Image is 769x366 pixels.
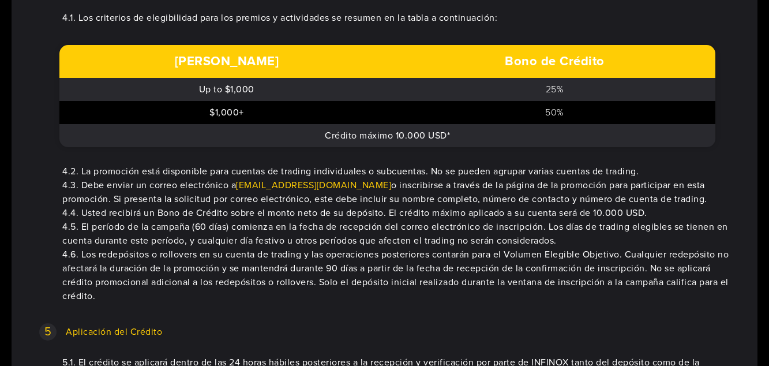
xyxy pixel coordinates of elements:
td: Up to $1,000 [59,78,394,101]
span: Bono de Crédito [401,52,708,71]
li: 4.1. Los criterios de elegibilidad para los premios y actividades se resumen en la tabla a contin... [62,11,730,25]
li: 4.6. Los redepósitos o rollovers en su cuenta de trading y las operaciones posteriores contarán p... [62,248,730,303]
span: Aplicación del Crédito [66,325,162,339]
li: 4.5. El período de la campaña (60 días) comienza en la fecha de recepción del correo electrónico ... [62,220,730,248]
td: $1,000+ [59,101,394,124]
td: 50% [394,101,715,124]
td: 25% [394,78,715,101]
li: 4.4. Usted recibirá un Bono de Crédito sobre el monto neto de su depósito. El crédito máximo apli... [62,206,730,220]
span: [PERSON_NAME] [66,52,387,71]
li: 4.2. La promoción está disponible para cuentas de trading individuales o subcuentas. No se pueden... [62,165,730,178]
span: 5 [39,323,57,341]
a: [EMAIL_ADDRESS][DOMAIN_NAME] [236,180,391,191]
span: Crédito máximo 10.000 USD* [64,129,711,143]
li: 4.3. Debe enviar un correo electrónico a o inscribirse a través de la página de la promoción para... [62,178,730,206]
